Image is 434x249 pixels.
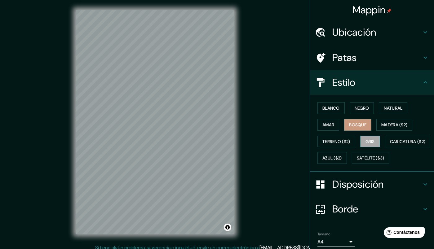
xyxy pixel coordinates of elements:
[376,119,412,131] button: Madera ($2)
[332,76,356,89] font: Estilo
[360,136,380,147] button: Gris
[76,10,234,234] canvas: Mapa
[322,155,342,161] font: Azul ($2)
[317,152,347,164] button: Azul ($2)
[317,136,355,147] button: Terreno ($2)
[332,178,383,191] font: Disposición
[385,136,431,147] button: Caricatura ($2)
[322,139,350,144] font: Terreno ($2)
[317,237,355,247] div: A4
[365,139,375,144] font: Gris
[317,238,324,245] font: A4
[379,225,427,242] iframe: Lanzador de widgets de ayuda
[332,203,358,216] font: Borde
[332,51,357,64] font: Patas
[310,70,434,95] div: Estilo
[387,8,392,13] img: pin-icon.png
[310,20,434,45] div: Ubicación
[381,122,407,128] font: Madera ($2)
[317,119,339,131] button: Amar
[352,3,386,16] font: Mappin
[350,102,374,114] button: Negro
[317,232,330,237] font: Tamaño
[224,224,231,231] button: Activar o desactivar atribución
[317,102,345,114] button: Blanco
[310,197,434,221] div: Borde
[384,105,402,111] font: Natural
[355,105,369,111] font: Negro
[349,122,366,128] font: Bosque
[352,152,389,164] button: Satélite ($3)
[310,172,434,197] div: Disposición
[379,102,407,114] button: Natural
[322,122,334,128] font: Amar
[310,45,434,70] div: Patas
[357,155,384,161] font: Satélite ($3)
[322,105,340,111] font: Blanco
[390,139,426,144] font: Caricatura ($2)
[344,119,371,131] button: Bosque
[332,26,376,39] font: Ubicación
